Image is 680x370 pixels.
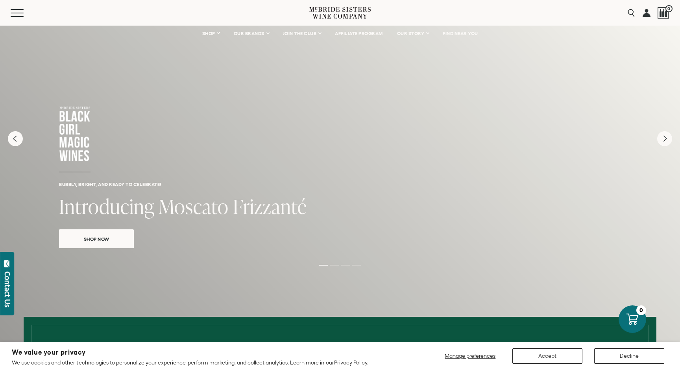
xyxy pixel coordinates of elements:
span: Introducing [59,193,154,220]
span: FIND NEAR YOU [443,31,478,36]
span: SHOP [202,31,216,36]
span: OUR BRANDS [234,31,264,36]
span: Frizzanté [233,193,307,220]
p: We use cookies and other technologies to personalize your experience, perform marketing, and coll... [12,359,368,366]
div: Contact Us [4,271,11,307]
button: Accept [512,348,582,364]
h2: We value your privacy [12,349,368,356]
a: OUR BRANDS [229,26,274,41]
span: 0 [665,5,673,12]
a: Privacy Policy. [334,359,368,366]
a: JOIN THE CLUB [278,26,326,41]
span: AFFILIATE PROGRAM [335,31,383,36]
span: Moscato [159,193,229,220]
span: JOIN THE CLUB [283,31,317,36]
button: Previous [8,131,23,146]
span: Manage preferences [445,353,495,359]
span: Shop Now [70,234,123,244]
a: OUR STORY [392,26,434,41]
button: Manage preferences [440,348,501,364]
a: Shop Now [59,229,134,248]
a: SHOP [197,26,225,41]
button: Mobile Menu Trigger [11,9,39,17]
h6: Bubbly, bright, and ready to celebrate! [59,182,621,187]
button: Next [657,131,672,146]
span: OUR STORY [397,31,425,36]
a: FIND NEAR YOU [438,26,483,41]
button: Decline [594,348,664,364]
div: 0 [636,305,646,315]
a: AFFILIATE PROGRAM [330,26,388,41]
